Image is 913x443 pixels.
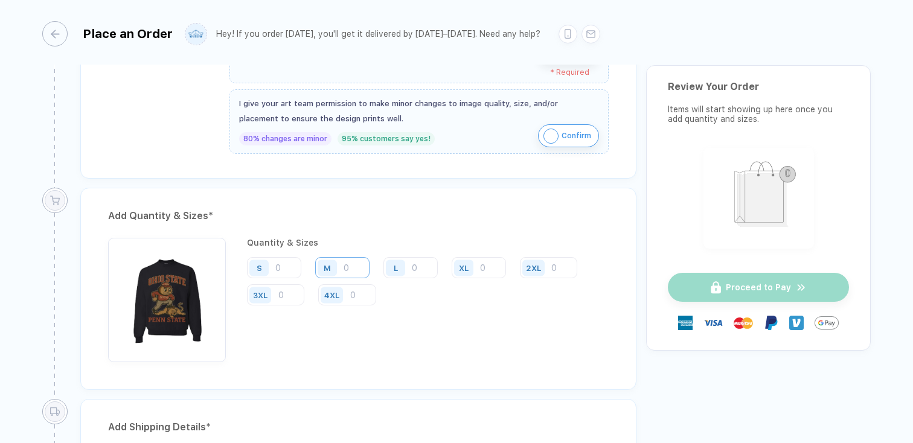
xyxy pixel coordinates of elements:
div: Add Quantity & Sizes [108,206,609,226]
div: 4XL [324,290,339,299]
div: M [324,263,331,272]
button: iconConfirm [538,124,599,147]
img: 1760223882196oueiu_nt_front.png [114,244,220,349]
div: Items will start showing up here once you add quantity and sizes. [668,104,849,124]
div: Quantity & Sizes [247,238,609,247]
div: 95% customers say yes! [338,132,435,145]
img: user profile [185,24,207,45]
div: Add Shipping Details [108,418,609,437]
div: S [257,263,262,272]
img: master-card [734,313,753,333]
img: express [678,316,693,330]
div: Hey! If you order [DATE], you'll get it delivered by [DATE]–[DATE]. Need any help? [216,29,540,39]
img: icon [543,129,559,144]
div: L [394,263,398,272]
div: Review Your Order [668,81,849,92]
div: 80% changes are minor [239,132,332,145]
img: Paypal [764,316,778,330]
div: XL [459,263,469,272]
div: Place an Order [83,27,173,41]
img: visa [703,313,723,333]
span: Confirm [562,126,591,145]
img: Venmo [789,316,804,330]
img: GPay [815,311,839,335]
div: 2XL [526,263,541,272]
div: 3XL [253,290,267,299]
div: I give your art team permission to make minor changes to image quality, size, and/or placement to... [239,96,599,126]
img: shopping_bag.png [709,153,809,241]
div: * Required [239,68,589,77]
